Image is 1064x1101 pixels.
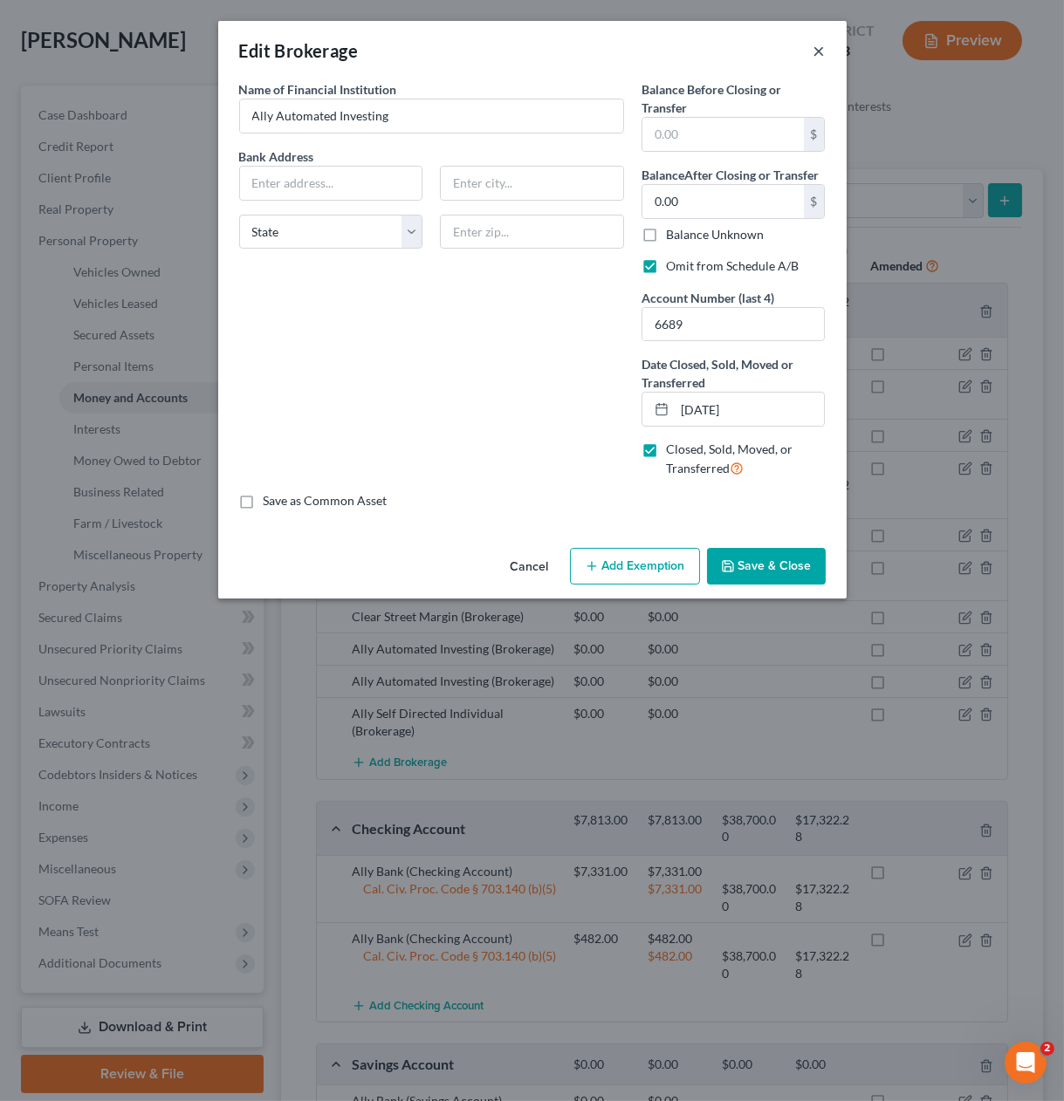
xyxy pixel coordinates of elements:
input: Enter city... [441,167,623,200]
span: 2 [1040,1042,1054,1056]
span: Name of Financial Institution [239,82,397,97]
label: Account Number (last 4) [642,289,774,307]
button: Cancel [497,550,563,585]
input: Enter address... [240,167,422,200]
button: Save & Close [707,548,826,585]
label: Balance Unknown [666,226,764,243]
div: Edit Brokerage [239,38,359,63]
iframe: Intercom live chat [1005,1042,1047,1084]
input: MM/DD/YYYY [675,393,825,426]
span: Date Closed, Sold, Moved or Transferred [642,357,793,390]
div: $ [804,185,825,218]
label: Bank Address [230,147,633,166]
label: Balance Before Closing or Transfer [642,80,826,117]
input: Enter zip... [440,215,624,250]
label: Omit from Schedule A/B [666,257,799,275]
input: Enter name... [240,99,623,133]
label: Save as Common Asset [264,492,388,509]
button: Add Exemption [570,548,700,585]
button: × [813,40,826,61]
input: 0.00 [642,118,804,151]
input: 0.00 [642,185,804,218]
span: Closed, Sold, Moved, or Transferred [666,441,793,475]
span: After Closing or Transfer [684,168,819,182]
label: Balance [642,166,819,184]
div: $ [804,118,825,151]
input: XXXX [642,308,825,341]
